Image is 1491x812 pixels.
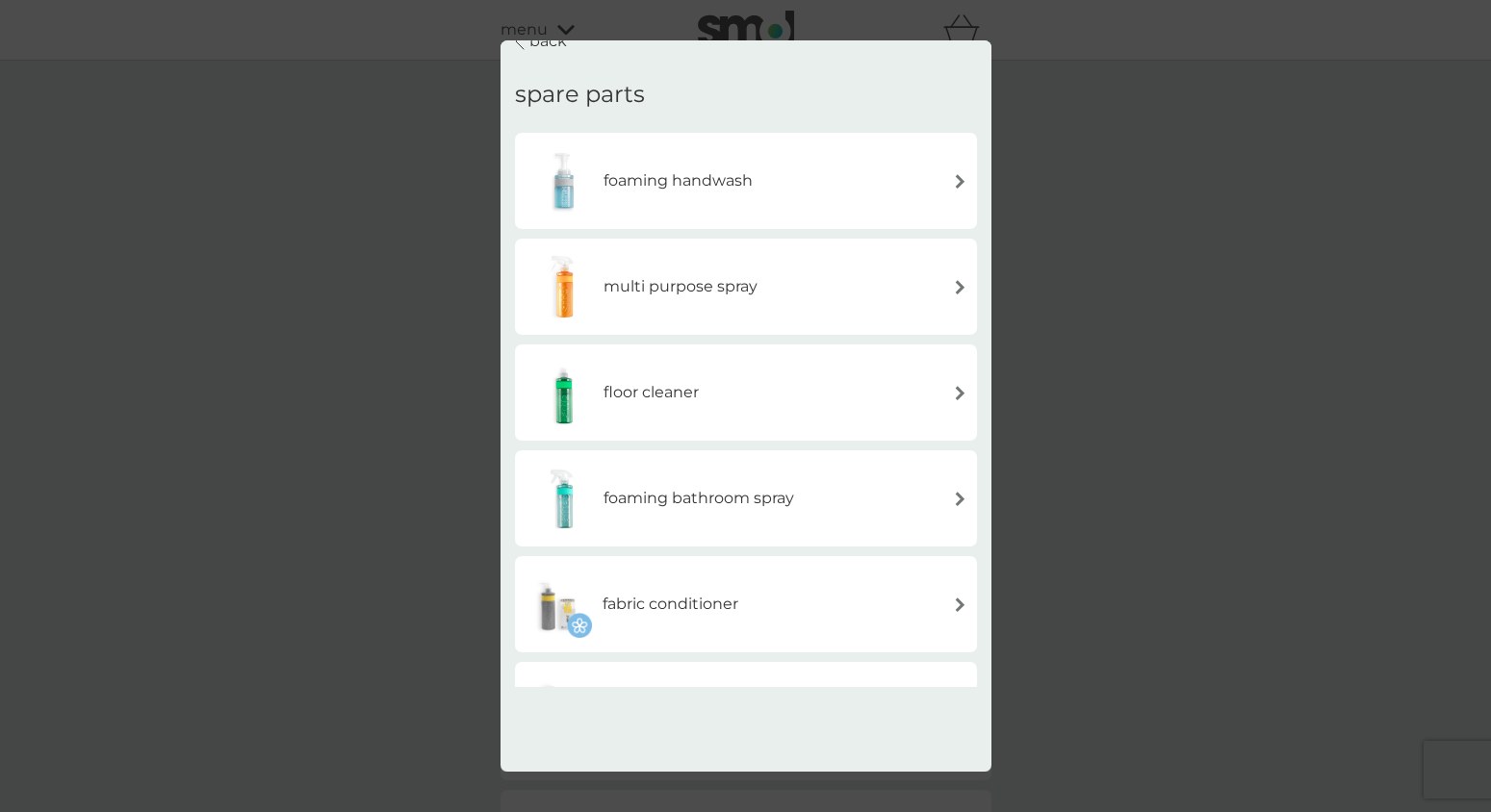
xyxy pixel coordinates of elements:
[953,597,967,612] img: arrow right
[953,280,967,294] img: arrow right
[525,465,604,532] img: foaming bathroom spray
[525,359,604,426] img: floor cleaner
[525,253,604,320] img: multi purpose spray
[604,380,699,405] h6: floor cleaner
[953,386,967,400] img: arrow right
[515,16,567,66] button: back
[525,147,604,215] img: foaming handwash
[953,174,967,189] img: arrow right
[529,30,567,55] p: back
[525,571,592,638] img: fabric conditioner
[515,81,645,109] h2: spare parts
[525,676,604,744] img: bio laundry liquid
[953,492,967,506] img: arrow right
[604,274,758,299] h6: multi purpose spray
[603,592,738,617] h6: fabric conditioner
[604,486,794,511] h6: foaming bathroom spray
[604,168,753,193] h6: foaming handwash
